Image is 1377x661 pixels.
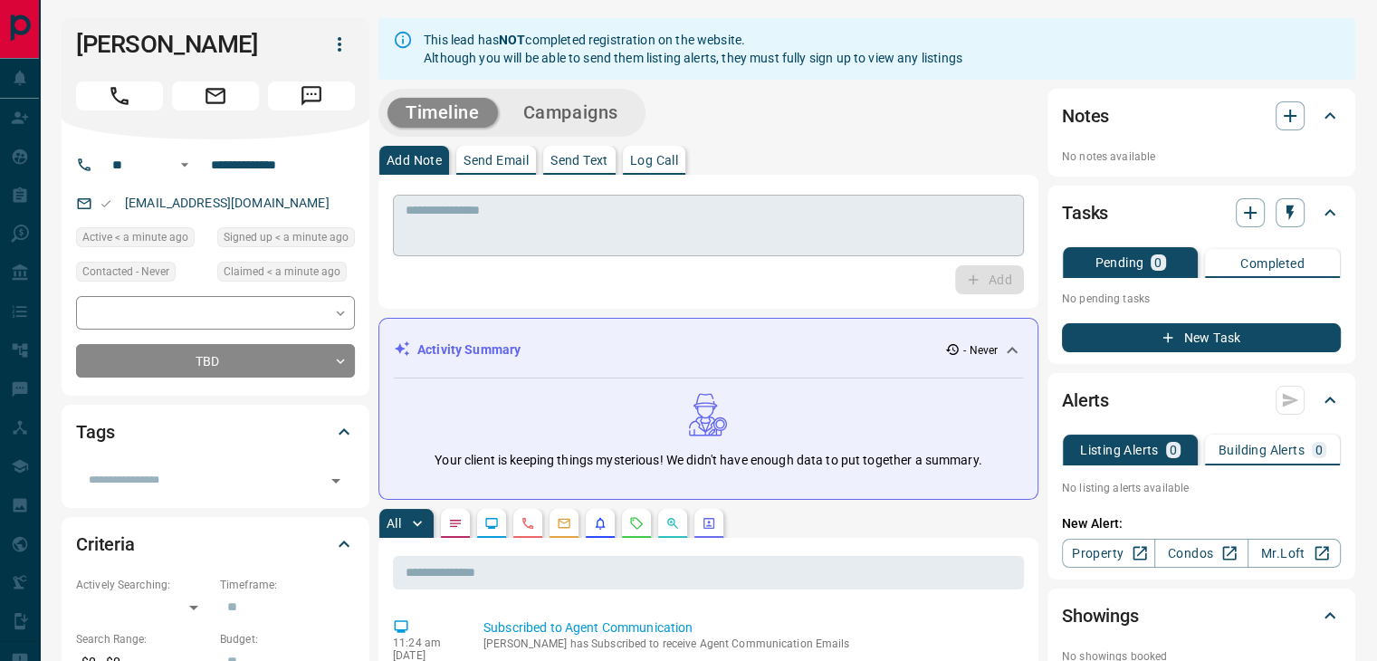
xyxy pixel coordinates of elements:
[174,154,196,176] button: Open
[76,417,114,446] h2: Tags
[1095,256,1143,269] p: Pending
[629,516,644,531] svg: Requests
[1154,256,1162,269] p: 0
[76,227,208,253] div: Sun Aug 17 2025
[76,631,211,647] p: Search Range:
[217,262,355,287] div: Sun Aug 17 2025
[557,516,571,531] svg: Emails
[76,530,135,559] h2: Criteria
[1062,378,1341,422] div: Alerts
[1170,444,1177,456] p: 0
[1062,601,1139,630] h2: Showings
[387,517,401,530] p: All
[76,344,355,378] div: TBD
[1062,101,1109,130] h2: Notes
[702,516,716,531] svg: Agent Actions
[82,228,188,246] span: Active < a minute ago
[224,228,349,246] span: Signed up < a minute ago
[1315,444,1323,456] p: 0
[1062,148,1341,165] p: No notes available
[1062,480,1341,496] p: No listing alerts available
[76,522,355,566] div: Criteria
[217,227,355,253] div: Sun Aug 17 2025
[550,154,608,167] p: Send Text
[268,81,355,110] span: Message
[393,637,456,649] p: 11:24 am
[1154,539,1248,568] a: Condos
[323,468,349,493] button: Open
[100,197,112,210] svg: Email Valid
[76,30,297,59] h1: [PERSON_NAME]
[1062,285,1341,312] p: No pending tasks
[435,451,981,470] p: Your client is keeping things mysterious! We didn't have enough data to put together a summary.
[125,196,330,210] a: [EMAIL_ADDRESS][DOMAIN_NAME]
[220,577,355,593] p: Timeframe:
[76,577,211,593] p: Actively Searching:
[963,342,998,359] p: - Never
[484,516,499,531] svg: Lead Browsing Activity
[1062,323,1341,352] button: New Task
[1062,539,1155,568] a: Property
[448,516,463,531] svg: Notes
[394,333,1023,367] div: Activity Summary- Never
[499,33,525,47] strong: NOT
[1062,514,1341,533] p: New Alert:
[1219,444,1305,456] p: Building Alerts
[76,81,163,110] span: Call
[1062,198,1108,227] h2: Tasks
[464,154,529,167] p: Send Email
[424,24,962,74] div: This lead has completed registration on the website. Although you will be able to send them listi...
[387,154,442,167] p: Add Note
[505,98,636,128] button: Campaigns
[1062,386,1109,415] h2: Alerts
[483,637,1017,650] p: [PERSON_NAME] has Subscribed to receive Agent Communication Emails
[417,340,521,359] p: Activity Summary
[1062,191,1341,235] div: Tasks
[1062,594,1341,637] div: Showings
[387,98,498,128] button: Timeline
[224,263,340,281] span: Claimed < a minute ago
[483,618,1017,637] p: Subscribed to Agent Communication
[593,516,607,531] svg: Listing Alerts
[1248,539,1341,568] a: Mr.Loft
[1062,94,1341,138] div: Notes
[665,516,680,531] svg: Opportunities
[82,263,169,281] span: Contacted - Never
[220,631,355,647] p: Budget:
[172,81,259,110] span: Email
[1240,257,1305,270] p: Completed
[630,154,678,167] p: Log Call
[521,516,535,531] svg: Calls
[76,410,355,454] div: Tags
[1080,444,1159,456] p: Listing Alerts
